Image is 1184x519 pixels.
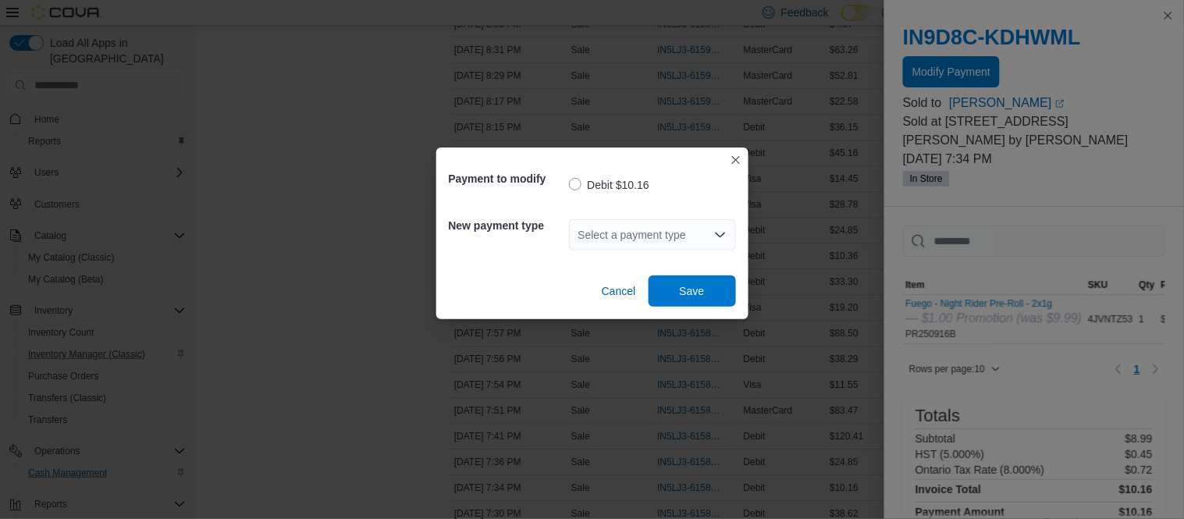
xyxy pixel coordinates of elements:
[714,229,727,241] button: Open list of options
[649,275,736,307] button: Save
[449,163,566,194] h5: Payment to modify
[596,275,642,307] button: Cancel
[727,151,745,169] button: Closes this modal window
[680,283,705,299] span: Save
[602,283,636,299] span: Cancel
[578,226,580,244] input: Accessible screen reader label
[449,210,566,241] h5: New payment type
[569,176,649,194] label: Debit $10.16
